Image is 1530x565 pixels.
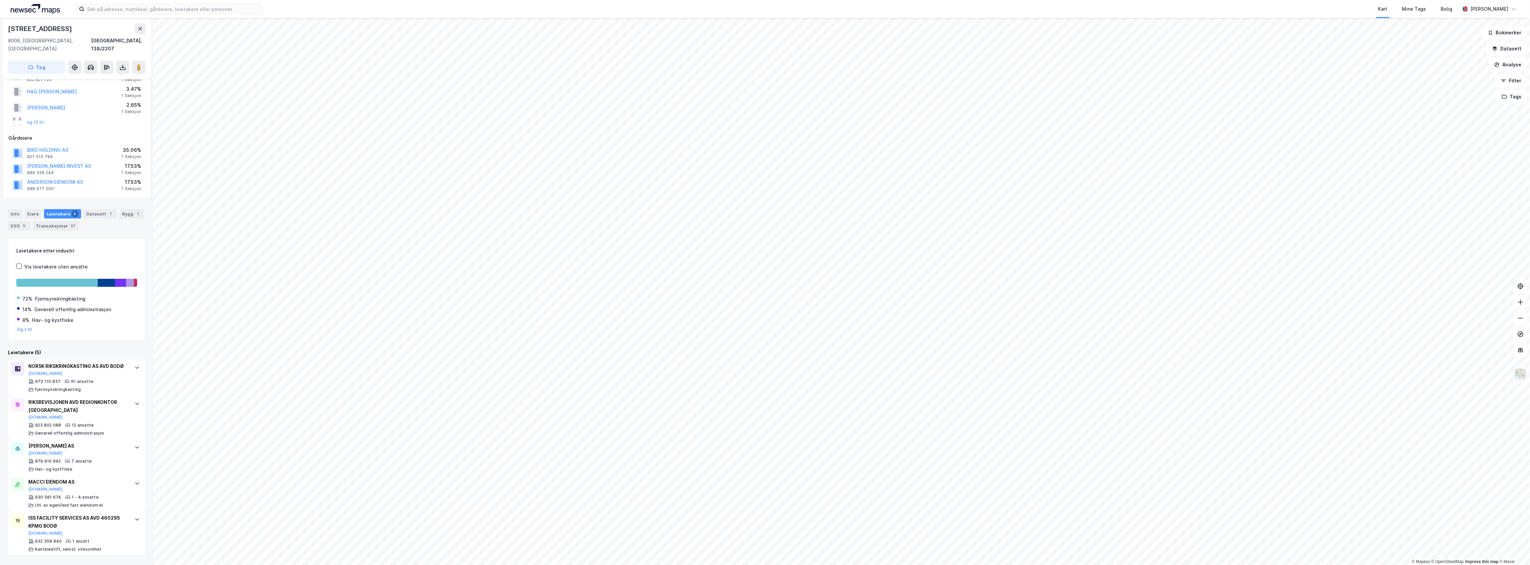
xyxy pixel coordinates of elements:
div: Hav- og kystfiske [35,467,72,472]
button: Bokmerker [1482,26,1527,39]
div: 8% [22,316,29,324]
div: 14% [22,306,32,314]
div: Fjernsynskringkasting [35,295,85,303]
div: 922 821 720 [27,77,52,82]
div: [PERSON_NAME] [1471,5,1509,13]
div: Info [8,209,22,218]
div: Mine Tags [1402,5,1426,13]
div: 1 Seksjon [121,93,141,98]
button: [DOMAIN_NAME] [28,371,63,376]
div: 3.47% [121,85,141,93]
button: [DOMAIN_NAME] [28,415,63,420]
div: 989 339 249 [27,170,54,175]
div: Generell offentlig administrasjon [34,306,111,314]
div: Hav- og kystfiske [32,316,73,324]
div: 1 Seksjon [121,109,141,114]
div: 1 Seksjon [121,186,141,191]
div: ESG [8,221,30,230]
button: Datasett [1487,42,1527,55]
div: 1 Seksjon [121,170,141,175]
div: NORSK RIKSKRINGKASTING AS AVD BODØ [28,362,128,370]
div: 72% [22,295,32,303]
div: Generell offentlig administrasjon [35,431,104,436]
div: RIKSREVISJONEN AVD REGIONKONTOR [GEOGRAPHIC_DATA] [28,398,128,414]
a: Mapbox [1412,559,1430,564]
div: Utl. av egen/leid fast eiendom el. [35,503,104,508]
div: 1 [135,210,141,217]
div: 17.53% [121,178,141,186]
div: Fjernsynskringkasting [35,387,81,392]
div: Leietakere (5) [8,349,145,357]
div: Leietakere etter industri [16,247,137,255]
div: 7 ansatte [71,459,92,464]
div: 37 [69,222,77,229]
div: 1 Seksjon [121,154,141,159]
div: [STREET_ADDRESS] [8,23,73,34]
div: 988 677 000 [27,186,54,191]
button: Analyse [1489,58,1527,71]
div: 923 802 088 [35,423,61,428]
div: 930 581 674 [35,495,61,500]
div: Bygg [119,209,144,218]
div: 5 [21,222,28,229]
div: Bolig [1441,5,1453,13]
button: Tags [1496,90,1527,103]
div: 1 ansatt [72,539,89,544]
div: MACCI EIENDOM AS [28,478,128,486]
iframe: Chat Widget [1497,533,1530,565]
div: 879 910 692 [35,459,61,464]
div: Leietakere [44,209,81,218]
div: 5 [72,210,78,217]
div: 932 358 840 [35,539,62,544]
div: Kantinedrift, selvst. virksomhet [35,547,101,552]
div: Transaksjoner [33,221,79,230]
div: 61 ansatte [71,379,93,384]
div: Kart [1378,5,1388,13]
div: Eiere [25,209,41,218]
button: Tag [8,61,65,74]
div: 1 Seksjon [121,77,141,82]
button: [DOMAIN_NAME] [28,487,63,492]
div: Datasett [84,209,117,218]
div: 8006, [GEOGRAPHIC_DATA], [GEOGRAPHIC_DATA] [8,37,91,53]
div: 2.65% [121,101,141,109]
div: 927 515 784 [27,154,53,159]
div: 17.53% [121,162,141,170]
input: Søk på adresse, matrikkel, gårdeiere, leietakere eller personer [84,4,263,14]
a: OpenStreetMap [1432,559,1464,564]
button: [DOMAIN_NAME] [28,531,63,536]
button: Filter [1495,74,1527,87]
div: Gårdeiere [8,134,145,142]
div: 35.06% [121,146,141,154]
div: 973 110 837 [35,379,60,384]
a: Improve this map [1466,559,1499,564]
div: Vis leietakere uten ansatte [24,263,88,271]
button: [DOMAIN_NAME] [28,451,63,456]
div: Kontrollprogram for chat [1497,533,1530,565]
img: logo.a4113a55bc3d86da70a041830d287a7e.svg [11,4,60,14]
div: 1 [107,210,114,217]
div: ISS FACILITY SERVICES AS AVD 460295 KPMG BODØ [28,514,128,530]
div: 12 ansatte [72,423,94,428]
div: [PERSON_NAME] AS [28,442,128,450]
button: Og 2 til [17,327,32,332]
div: [GEOGRAPHIC_DATA], 138/2207 [91,37,145,53]
img: Z [1514,368,1527,381]
div: 1 - 4 ansatte [72,495,99,500]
